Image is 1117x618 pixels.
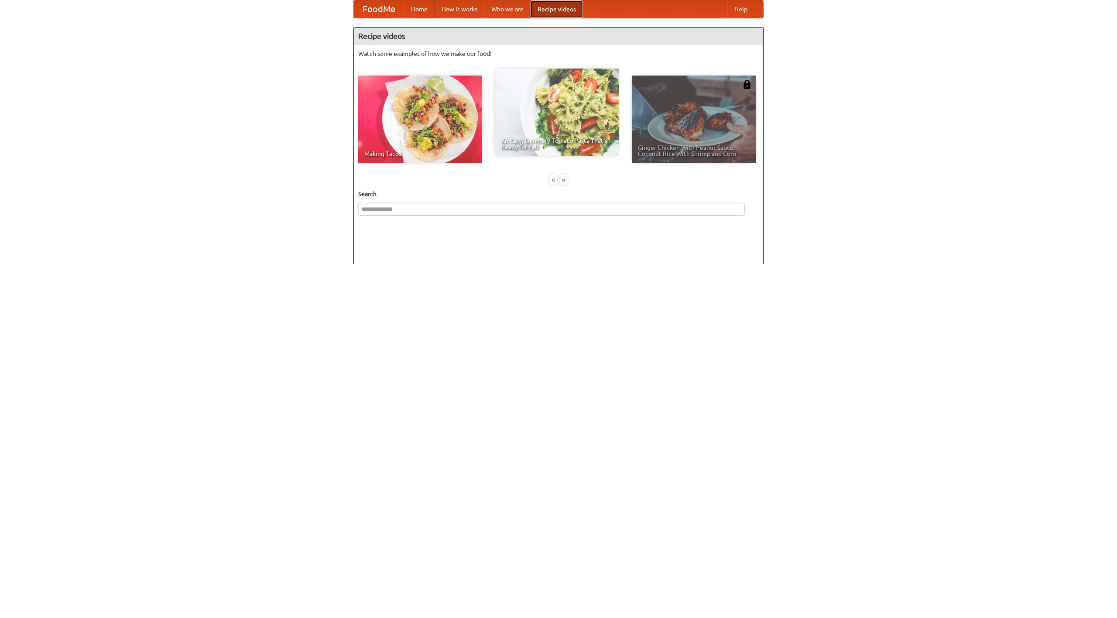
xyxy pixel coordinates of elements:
span: Making Tacos [364,151,476,157]
a: Home [404,0,435,18]
a: Help [727,0,754,18]
a: Recipe videos [531,0,583,18]
a: An Easy, Summery Tomato Pasta That's Ready for Fall [495,69,619,156]
h4: Recipe videos [354,28,763,45]
p: Watch some examples of how we make our food! [358,49,759,58]
div: « [549,174,557,185]
div: » [560,174,568,185]
h5: Search [358,190,759,198]
img: 483408.png [743,80,751,89]
span: An Easy, Summery Tomato Pasta That's Ready for Fall [501,138,613,150]
a: Making Tacos [358,76,482,163]
a: Who we are [484,0,531,18]
a: How it works [435,0,484,18]
a: FoodMe [354,0,404,18]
